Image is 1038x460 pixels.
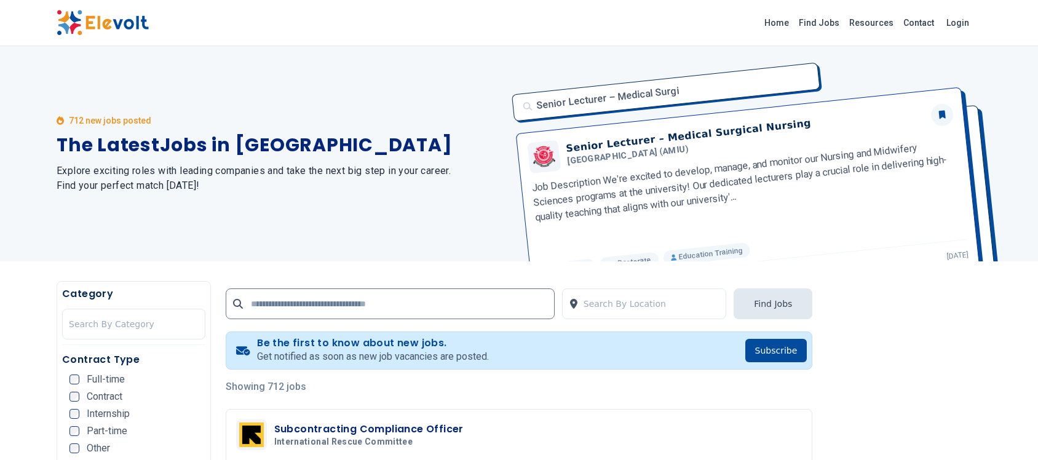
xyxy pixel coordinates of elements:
[87,392,122,402] span: Contract
[87,443,110,453] span: Other
[62,352,205,367] h5: Contract Type
[87,375,125,384] span: Full-time
[759,13,794,33] a: Home
[69,443,79,453] input: Other
[898,13,939,33] a: Contact
[794,13,844,33] a: Find Jobs
[87,409,130,419] span: Internship
[57,134,504,156] h1: The Latest Jobs in [GEOGRAPHIC_DATA]
[69,114,151,127] p: 712 new jobs posted
[69,409,79,419] input: Internship
[57,10,149,36] img: Elevolt
[239,422,264,447] img: International Rescue Committee
[226,379,813,394] p: Showing 712 jobs
[939,10,977,35] a: Login
[57,164,504,193] h2: Explore exciting roles with leading companies and take the next big step in your career. Find you...
[734,288,812,319] button: Find Jobs
[69,392,79,402] input: Contract
[844,13,898,33] a: Resources
[274,437,413,448] span: International Rescue Committee
[274,422,464,437] h3: Subcontracting Compliance Officer
[69,375,79,384] input: Full-time
[257,337,489,349] h4: Be the first to know about new jobs.
[87,426,127,436] span: Part-time
[69,426,79,436] input: Part-time
[62,287,205,301] h5: Category
[745,339,807,362] button: Subscribe
[257,349,489,364] p: Get notified as soon as new job vacancies are posted.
